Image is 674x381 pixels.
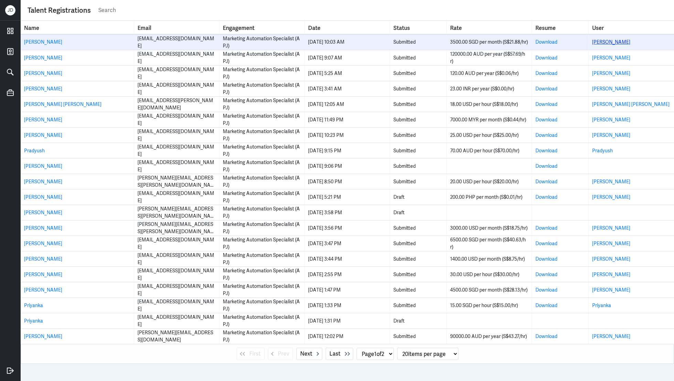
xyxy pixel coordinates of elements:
[532,267,589,282] td: Resume
[535,101,557,107] a: Download
[219,66,305,81] td: Engagement
[308,70,386,77] div: [DATE] 5:25 AM
[589,267,674,282] td: User
[447,81,532,96] td: Rate
[589,298,674,313] td: User
[305,236,390,251] td: Date
[219,97,305,112] td: Engagement
[390,236,447,251] td: Status
[138,159,216,173] div: [EMAIL_ADDRESS][DOMAIN_NAME]
[24,256,62,262] a: [PERSON_NAME]
[390,220,447,236] td: Status
[390,143,447,158] td: Status
[589,66,674,81] td: User
[134,97,219,112] td: Email
[134,159,219,174] td: Email
[589,220,674,236] td: User
[305,205,390,220] td: Date
[592,39,630,45] a: [PERSON_NAME]
[134,236,219,251] td: Email
[390,298,447,313] td: Status
[305,282,390,297] td: Date
[532,112,589,127] td: Resume
[219,81,305,96] td: Engagement
[21,34,134,50] td: Name
[305,159,390,174] td: Date
[138,174,216,189] div: [PERSON_NAME][EMAIL_ADDRESS][PERSON_NAME][DOMAIN_NAME]
[28,5,91,15] div: Talent Registrations
[219,128,305,143] td: Engagement
[223,112,301,127] div: Marketing Automation Specialist (APJ)
[219,34,305,50] td: Engagement
[219,205,305,220] td: Engagement
[592,240,630,247] a: [PERSON_NAME]
[308,225,386,232] div: [DATE] 3:56 PM
[21,236,134,251] td: Name
[24,287,62,293] a: [PERSON_NAME]
[450,194,528,201] div: 200.00 PHP per month (S$0.01/hr)
[393,101,443,108] div: Submitted
[393,39,443,46] div: Submitted
[450,85,528,92] div: 23.00 INR per year (S$0.00/hr)
[138,205,216,220] div: [PERSON_NAME][EMAIL_ADDRESS][PERSON_NAME][DOMAIN_NAME]
[223,190,301,204] div: Marketing Automation Specialist (APJ)
[308,194,386,201] div: [DATE] 5:21 PM
[134,174,219,189] td: Email
[305,128,390,143] td: Date
[393,194,443,201] div: Draft
[308,163,386,170] div: [DATE] 9:06 PM
[532,66,589,81] td: Resume
[447,220,532,236] td: Rate
[592,287,630,293] a: [PERSON_NAME]
[532,236,589,251] td: Resume
[592,271,630,277] a: [PERSON_NAME]
[535,39,557,45] a: Download
[390,66,447,81] td: Status
[535,256,557,262] a: Download
[24,302,43,308] a: Priyanka
[390,174,447,189] td: Status
[134,128,219,143] td: Email
[138,35,216,50] div: [EMAIL_ADDRESS][DOMAIN_NAME]
[450,70,528,77] div: 120.00 AUD per year (S$0.06/hr)
[589,159,674,174] td: User
[393,240,443,247] div: Submitted
[535,194,557,200] a: Download
[308,240,386,247] div: [DATE] 3:47 PM
[450,116,528,123] div: 7000.00 MYR per month (S$0.44/hr)
[535,117,557,123] a: Download
[393,163,443,170] div: Submitted
[450,51,528,65] div: 120000.00 AUD per year (S$57.69/hr)
[24,132,62,138] a: [PERSON_NAME]
[447,159,532,174] td: Rate
[24,225,62,231] a: [PERSON_NAME]
[223,205,301,220] div: Marketing Automation Specialist (APJ)
[24,333,62,339] a: [PERSON_NAME]
[223,81,301,96] div: Marketing Automation Specialist (APJ)
[24,70,62,76] a: [PERSON_NAME]
[134,267,219,282] td: Email
[219,251,305,266] td: Engagement
[305,267,390,282] td: Date
[134,205,219,220] td: Email
[447,267,532,282] td: Rate
[390,205,447,220] td: Status
[305,189,390,205] td: Date
[138,66,216,80] div: [EMAIL_ADDRESS][DOMAIN_NAME]
[592,148,613,154] a: Pradyush
[223,283,301,297] div: Marketing Automation Specialist (APJ)
[138,283,216,297] div: [EMAIL_ADDRESS][DOMAIN_NAME]
[219,298,305,313] td: Engagement
[390,128,447,143] td: Status
[532,143,589,158] td: Resume
[138,221,216,235] div: [PERSON_NAME][EMAIL_ADDRESS][PERSON_NAME][DOMAIN_NAME]
[393,225,443,232] div: Submitted
[21,97,134,112] td: Name
[390,81,447,96] td: Status
[134,251,219,266] td: Email
[308,116,386,123] div: [DATE] 11:49 PM
[219,21,305,34] th: Toggle SortBy
[450,147,528,154] div: 70.00 AUD per hour (S$70.00/hr)
[447,298,532,313] td: Rate
[21,159,134,174] td: Name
